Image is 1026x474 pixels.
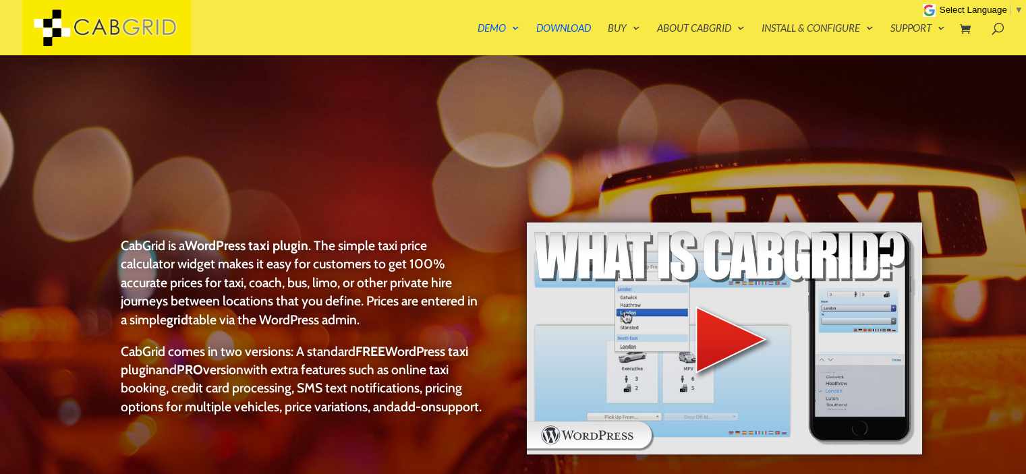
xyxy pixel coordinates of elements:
[762,23,874,55] a: Install & Configure
[940,5,1007,15] span: Select Language
[657,23,745,55] a: About CabGrid
[121,343,483,417] p: CabGrid comes in two versions: A standard and with extra features such as online taxi booking, cr...
[608,23,640,55] a: Buy
[394,398,436,415] a: add-on
[177,361,203,378] strong: PRO
[355,343,385,359] strong: FREE
[890,23,945,55] a: Support
[1015,5,1023,15] span: ▼
[185,237,308,254] strong: WordPress taxi plugin
[121,237,483,343] p: CabGrid is a . The simple taxi price calculator widget makes it easy for customers to get 100% ac...
[121,343,468,378] a: FREEWordPress taxi plugin
[525,445,923,458] a: WordPress taxi booking plugin Intro Video
[22,19,191,33] a: CabGrid Taxi Plugin
[167,312,188,328] strong: grid
[940,5,1023,15] a: Select Language​
[478,23,519,55] a: Demo
[1010,5,1011,15] span: ​
[525,221,923,456] img: WordPress taxi booking plugin Intro Video
[536,23,591,55] a: Download
[177,361,244,378] a: PROversion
